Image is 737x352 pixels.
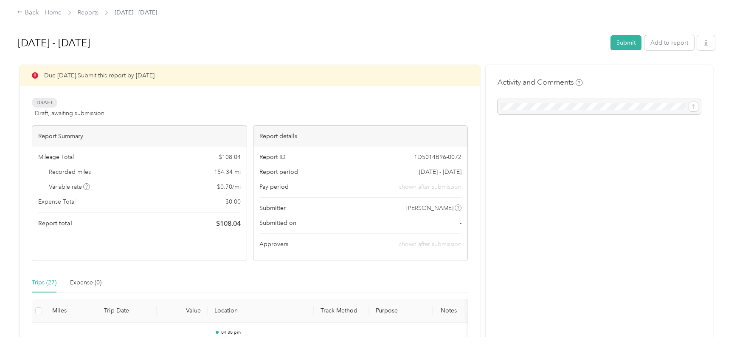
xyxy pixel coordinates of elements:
[18,33,605,53] h1: Sep 20 - Oct 3, 2025
[460,219,461,227] span: -
[45,299,97,323] th: Miles
[498,77,582,88] h4: Activity and Comments
[433,299,464,323] th: Notes
[217,182,241,191] span: $ 0.70 / mi
[221,335,307,343] p: Library
[406,204,453,213] span: [PERSON_NAME]
[157,299,208,323] th: Value
[32,126,247,147] div: Report Summary
[221,329,307,335] p: 04:30 pm
[97,299,157,323] th: Trip Date
[32,98,57,108] span: Draft
[253,126,468,147] div: Report details
[259,182,289,191] span: Pay period
[35,109,104,118] span: Draft, awaiting submission
[225,197,241,206] span: $ 0.00
[216,219,241,229] span: $ 108.04
[115,8,157,17] span: [DATE] - [DATE]
[208,299,314,323] th: Location
[369,299,433,323] th: Purpose
[219,153,241,162] span: $ 108.04
[644,35,694,50] button: Add to report
[610,35,641,50] button: Submit
[259,219,296,227] span: Submitted on
[70,278,101,287] div: Expense (0)
[259,240,288,249] span: Approvers
[214,167,241,176] span: 154.34 mi
[259,153,286,162] span: Report ID
[32,278,56,287] div: Trips (27)
[414,153,461,162] span: 1D5014B96-0072
[689,304,737,352] iframe: Everlance-gr Chat Button Frame
[259,167,298,176] span: Report period
[419,167,461,176] span: [DATE] - [DATE]
[49,182,90,191] span: Variable rate
[399,182,461,191] span: shown after submission
[20,65,480,86] div: Due [DATE]. Submit this report by [DATE]
[314,299,369,323] th: Track Method
[259,204,286,213] span: Submitter
[45,9,62,16] a: Home
[38,197,76,206] span: Expense Total
[464,299,496,323] th: Tags
[399,241,461,248] span: shown after submission
[38,219,72,228] span: Report total
[78,9,98,16] a: Reports
[38,153,74,162] span: Mileage Total
[49,167,91,176] span: Recorded miles
[17,8,39,18] div: Back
